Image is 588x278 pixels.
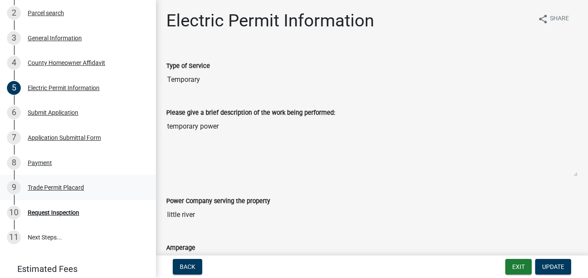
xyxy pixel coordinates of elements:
[7,181,21,194] div: 9
[166,118,578,177] textarea: temporary power
[505,259,532,275] button: Exit
[7,31,21,45] div: 3
[166,245,195,251] label: Amperage
[173,259,202,275] button: Back
[7,156,21,170] div: 8
[180,263,195,270] span: Back
[535,259,571,275] button: Update
[7,230,21,244] div: 11
[7,81,21,95] div: 5
[7,6,21,20] div: 2
[28,160,52,166] div: Payment
[7,56,21,70] div: 4
[28,35,82,41] div: General Information
[28,135,101,141] div: Application Submittal Form
[28,10,64,16] div: Parcel search
[542,263,564,270] span: Update
[166,63,210,69] label: Type of Service
[28,60,105,66] div: County Homeowner Affidavit
[28,210,79,216] div: Request Inspection
[7,260,142,278] a: Estimated Fees
[166,10,374,31] h1: Electric Permit Information
[7,131,21,145] div: 7
[7,106,21,120] div: 6
[28,184,84,191] div: Trade Permit Placard
[531,10,576,27] button: shareShare
[166,110,335,116] label: Please give a brief description of the work being performed:
[550,14,569,24] span: Share
[166,198,270,204] label: Power Company serving the property
[7,206,21,220] div: 10
[538,14,548,24] i: share
[28,110,78,116] div: Submit Application
[28,85,100,91] div: Electric Permit Information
